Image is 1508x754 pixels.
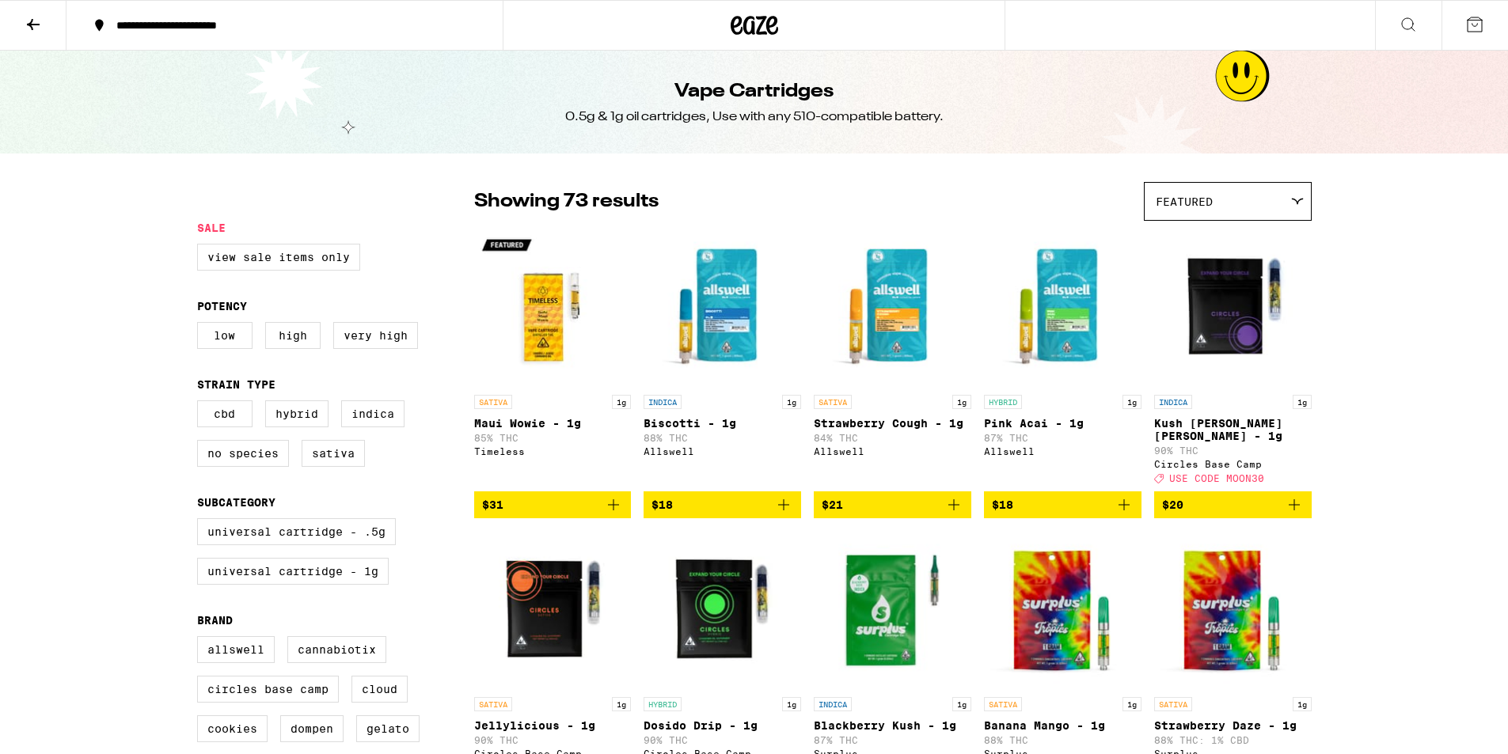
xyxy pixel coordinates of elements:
[822,498,843,511] span: $21
[197,614,233,627] legend: Brand
[197,518,396,545] label: Universal Cartridge - .5g
[287,636,386,663] label: Cannabiotix
[356,715,420,742] label: Gelato
[644,697,682,711] p: HYBRID
[984,229,1141,387] img: Allswell - Pink Acai - 1g
[644,433,801,443] p: 88% THC
[644,531,801,689] img: Circles Base Camp - Dosido Drip - 1g
[814,491,971,518] button: Add to bag
[644,395,682,409] p: INDICA
[474,229,632,387] img: Timeless - Maui Wowie - 1g
[265,400,329,427] label: Hybrid
[1154,719,1312,732] p: Strawberry Daze - 1g
[644,417,801,430] p: Biscotti - 1g
[674,78,834,105] h1: Vape Cartridges
[565,108,944,126] div: 0.5g & 1g oil cartridges, Use with any 510-compatible battery.
[984,531,1141,689] img: Surplus - Banana Mango - 1g
[474,531,632,689] img: Circles Base Camp - Jellylicious - 1g
[197,222,226,234] legend: Sale
[1154,445,1312,456] p: 90% THC
[1162,498,1183,511] span: $20
[644,229,801,491] a: Open page for Biscotti - 1g from Allswell
[474,491,632,518] button: Add to bag
[1154,531,1312,689] img: Surplus - Strawberry Daze - 1g
[814,395,852,409] p: SATIVA
[612,395,631,409] p: 1g
[280,715,344,742] label: Dompen
[197,378,275,391] legend: Strain Type
[814,229,971,387] img: Allswell - Strawberry Cough - 1g
[814,229,971,491] a: Open page for Strawberry Cough - 1g from Allswell
[197,300,247,313] legend: Potency
[197,558,389,585] label: Universal Cartridge - 1g
[197,244,360,271] label: View Sale Items Only
[1293,697,1312,711] p: 1g
[197,636,275,663] label: Allswell
[952,395,971,409] p: 1g
[1293,395,1312,409] p: 1g
[814,433,971,443] p: 84% THC
[644,719,801,732] p: Dosido Drip - 1g
[302,440,365,467] label: Sativa
[814,417,971,430] p: Strawberry Cough - 1g
[1154,491,1312,518] button: Add to bag
[612,697,631,711] p: 1g
[197,440,289,467] label: No Species
[984,433,1141,443] p: 87% THC
[984,395,1022,409] p: HYBRID
[992,498,1013,511] span: $18
[1169,473,1264,483] span: USE CODE MOON30
[197,676,339,703] label: Circles Base Camp
[984,735,1141,745] p: 88% THC
[474,395,512,409] p: SATIVA
[1156,195,1213,208] span: Featured
[1154,229,1312,387] img: Circles Base Camp - Kush Berry Bliss - 1g
[474,446,632,457] div: Timeless
[197,400,253,427] label: CBD
[644,491,801,518] button: Add to bag
[984,697,1022,711] p: SATIVA
[814,719,971,732] p: Blackberry Kush - 1g
[333,322,418,349] label: Very High
[1122,697,1141,711] p: 1g
[984,491,1141,518] button: Add to bag
[474,433,632,443] p: 85% THC
[814,446,971,457] div: Allswell
[814,735,971,745] p: 87% THC
[474,417,632,430] p: Maui Wowie - 1g
[644,446,801,457] div: Allswell
[474,735,632,745] p: 90% THC
[474,229,632,491] a: Open page for Maui Wowie - 1g from Timeless
[351,676,408,703] label: Cloud
[1154,735,1312,745] p: 88% THC: 1% CBD
[984,229,1141,491] a: Open page for Pink Acai - 1g from Allswell
[782,395,801,409] p: 1g
[265,322,321,349] label: High
[1154,417,1312,442] p: Kush [PERSON_NAME] [PERSON_NAME] - 1g
[197,715,268,742] label: Cookies
[1154,395,1192,409] p: INDICA
[1154,459,1312,469] div: Circles Base Camp
[814,697,852,711] p: INDICA
[341,400,405,427] label: Indica
[651,498,673,511] span: $18
[474,188,659,215] p: Showing 73 results
[782,697,801,711] p: 1g
[197,496,275,509] legend: Subcategory
[644,735,801,745] p: 90% THC
[1154,697,1192,711] p: SATIVA
[984,417,1141,430] p: Pink Acai - 1g
[197,322,253,349] label: Low
[644,229,801,387] img: Allswell - Biscotti - 1g
[814,531,971,689] img: Surplus - Blackberry Kush - 1g
[984,446,1141,457] div: Allswell
[984,719,1141,732] p: Banana Mango - 1g
[474,719,632,732] p: Jellylicious - 1g
[1154,229,1312,491] a: Open page for Kush Berry Bliss - 1g from Circles Base Camp
[482,498,503,511] span: $31
[1122,395,1141,409] p: 1g
[952,697,971,711] p: 1g
[474,697,512,711] p: SATIVA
